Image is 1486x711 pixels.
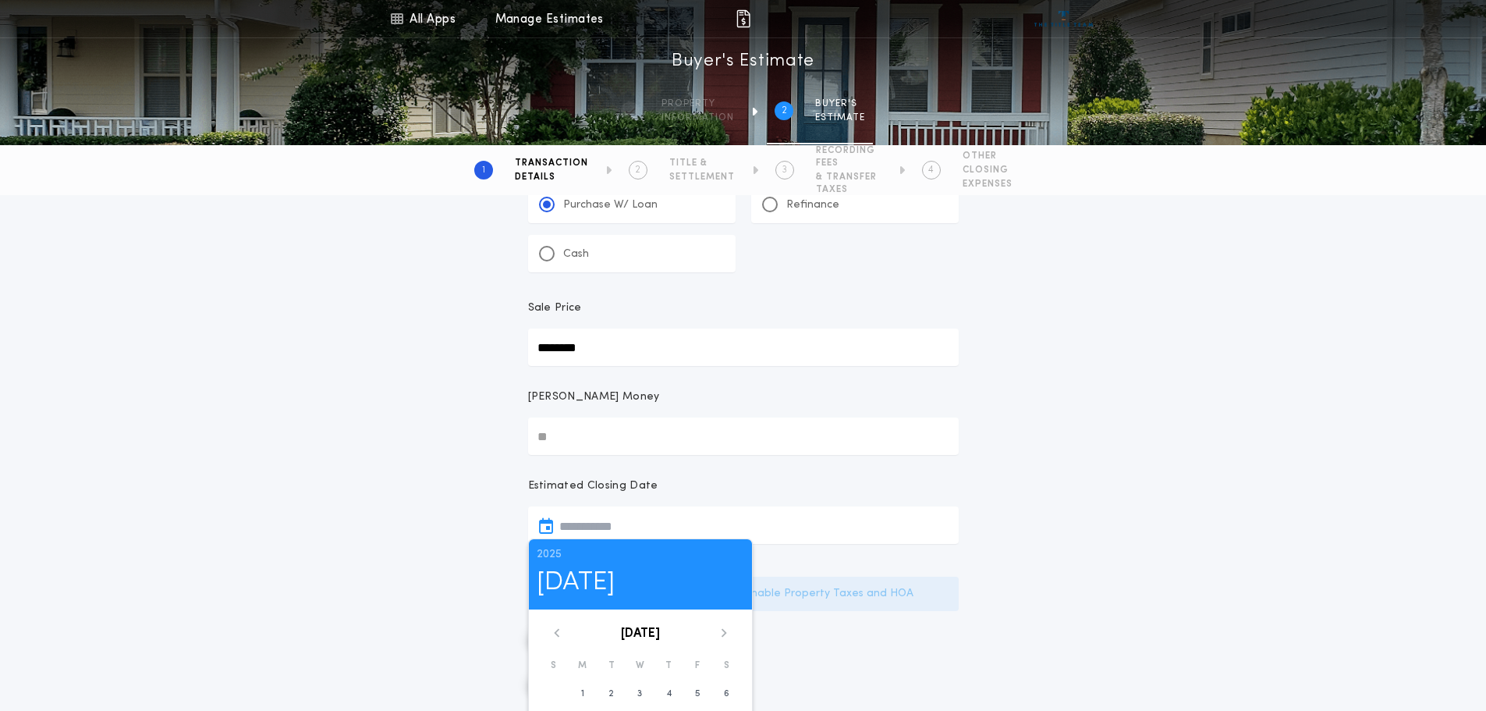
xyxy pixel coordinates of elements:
[608,688,614,700] time: 2
[672,49,814,74] h1: Buyer's Estimate
[815,112,865,124] span: ESTIMATE
[563,197,658,213] p: Purchase W/ Loan
[528,329,959,366] input: Sale Price
[656,681,681,706] button: 4
[816,171,881,196] span: & TRANSFER TAXES
[782,105,787,117] h2: 2
[528,418,959,455] input: [PERSON_NAME] Money
[597,656,626,675] div: T
[537,547,744,563] p: 2025
[712,656,741,675] div: S
[654,656,683,675] div: T
[626,656,654,675] div: W
[661,112,734,124] span: information
[669,157,735,169] span: TITLE &
[669,171,735,183] span: SETTLEMENT
[816,144,881,169] span: RECORDING FEES
[734,9,753,28] img: img
[528,478,959,494] p: Estimated Closing Date
[515,171,588,183] span: DETAILS
[563,247,589,262] p: Cash
[666,688,672,700] time: 4
[714,681,739,706] button: 6
[537,563,744,603] h1: [DATE]
[581,688,584,700] time: 1
[1034,11,1093,27] img: vs-icon
[963,178,1013,190] span: EXPENSES
[627,681,652,706] button: 3
[637,688,642,700] time: 3
[815,98,865,110] span: BUYER'S
[724,688,729,700] time: 6
[540,656,569,675] div: S
[482,164,485,176] h2: 1
[570,681,595,706] button: 1
[621,624,660,643] button: [DATE]
[963,164,1013,176] span: CLOSING
[661,98,734,110] span: Property
[528,389,660,405] p: [PERSON_NAME] Money
[568,656,597,675] div: M
[963,150,1013,162] span: OTHER
[928,164,934,176] h2: 4
[685,681,710,706] button: 5
[515,157,588,169] span: TRANSACTION
[782,164,787,176] h2: 3
[635,164,640,176] h2: 2
[695,688,700,700] time: 5
[786,197,839,213] p: Refinance
[528,300,582,316] p: Sale Price
[683,656,712,675] div: F
[599,681,624,706] button: 2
